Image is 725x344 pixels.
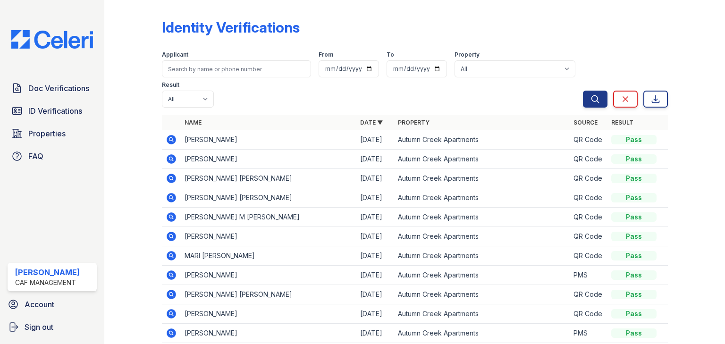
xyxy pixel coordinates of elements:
td: [PERSON_NAME] [181,324,356,343]
a: FAQ [8,147,97,166]
div: Pass [611,328,657,338]
td: [DATE] [356,285,394,304]
td: QR Code [570,169,607,188]
a: Properties [8,124,97,143]
td: [PERSON_NAME] [181,227,356,246]
a: Account [4,295,101,314]
td: QR Code [570,208,607,227]
a: Date ▼ [360,119,383,126]
div: [PERSON_NAME] [15,267,80,278]
div: Pass [611,154,657,164]
td: QR Code [570,227,607,246]
td: Autumn Creek Apartments [394,324,570,343]
div: Pass [611,290,657,299]
td: Autumn Creek Apartments [394,188,570,208]
label: Applicant [162,51,188,59]
td: MARI [PERSON_NAME] [181,246,356,266]
td: [DATE] [356,169,394,188]
a: Name [185,119,202,126]
td: QR Code [570,130,607,150]
div: Pass [611,270,657,280]
a: Source [573,119,598,126]
td: [PERSON_NAME] [181,130,356,150]
label: To [387,51,394,59]
div: Pass [611,309,657,319]
span: Doc Verifications [28,83,89,94]
a: Result [611,119,633,126]
td: Autumn Creek Apartments [394,246,570,266]
td: [PERSON_NAME] [181,150,356,169]
td: QR Code [570,285,607,304]
span: FAQ [28,151,43,162]
div: Pass [611,193,657,202]
td: Autumn Creek Apartments [394,304,570,324]
td: QR Code [570,246,607,266]
td: [DATE] [356,150,394,169]
td: Autumn Creek Apartments [394,266,570,285]
div: Pass [611,212,657,222]
td: [PERSON_NAME] [181,266,356,285]
td: [PERSON_NAME] M [PERSON_NAME] [181,208,356,227]
td: Autumn Creek Apartments [394,130,570,150]
td: [DATE] [356,266,394,285]
div: Pass [611,232,657,241]
td: [PERSON_NAME] [PERSON_NAME] [181,188,356,208]
td: Autumn Creek Apartments [394,208,570,227]
td: QR Code [570,150,607,169]
span: Account [25,299,54,310]
div: Identity Verifications [162,19,300,36]
img: CE_Logo_Blue-a8612792a0a2168367f1c8372b55b34899dd931a85d93a1a3d3e32e68fde9ad4.png [4,30,101,49]
td: [DATE] [356,304,394,324]
td: Autumn Creek Apartments [394,169,570,188]
td: [DATE] [356,324,394,343]
td: Autumn Creek Apartments [394,285,570,304]
td: [PERSON_NAME] [PERSON_NAME] [181,285,356,304]
label: Property [455,51,480,59]
div: Pass [611,135,657,144]
td: [PERSON_NAME] [181,304,356,324]
input: Search by name or phone number [162,60,311,77]
td: Autumn Creek Apartments [394,150,570,169]
td: [DATE] [356,188,394,208]
label: Result [162,81,179,89]
a: Doc Verifications [8,79,97,98]
td: QR Code [570,188,607,208]
div: CAF Management [15,278,80,287]
td: QR Code [570,304,607,324]
td: [DATE] [356,208,394,227]
td: [DATE] [356,227,394,246]
div: Pass [611,251,657,260]
td: [PERSON_NAME] [PERSON_NAME] [181,169,356,188]
td: [DATE] [356,130,394,150]
a: Sign out [4,318,101,336]
div: Pass [611,174,657,183]
span: Properties [28,128,66,139]
td: [DATE] [356,246,394,266]
td: Autumn Creek Apartments [394,227,570,246]
a: Property [398,119,430,126]
label: From [319,51,333,59]
td: PMS [570,324,607,343]
span: ID Verifications [28,105,82,117]
td: PMS [570,266,607,285]
a: ID Verifications [8,101,97,120]
span: Sign out [25,321,53,333]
